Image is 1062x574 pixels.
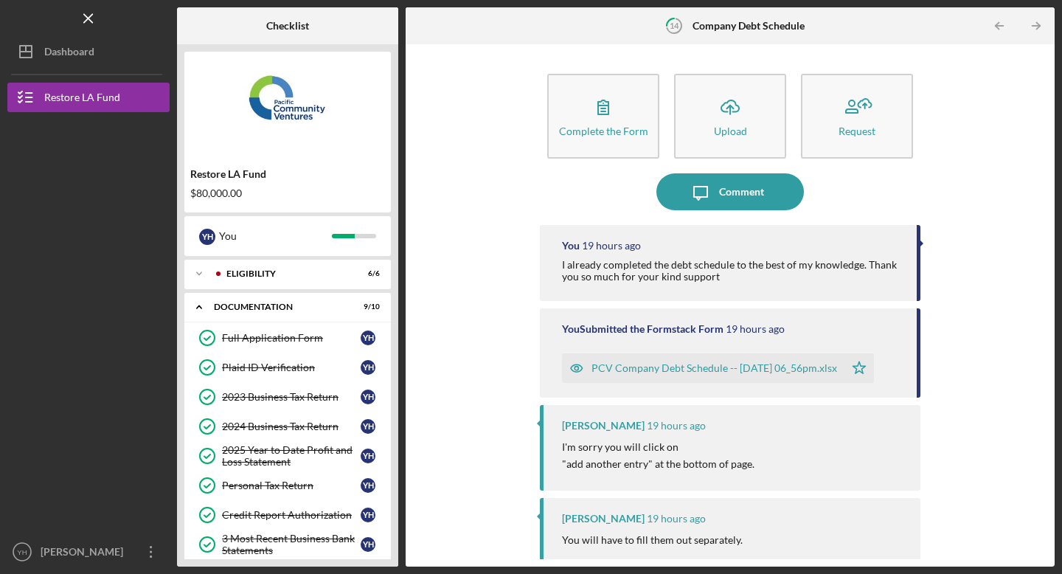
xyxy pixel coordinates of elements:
[562,420,645,432] div: [PERSON_NAME]
[192,500,383,530] a: Credit Report AuthorizationYH
[714,125,747,136] div: Upload
[222,421,361,432] div: 2024 Business Tax Return
[353,302,380,311] div: 9 / 10
[591,362,837,374] div: PCV Company Debt Schedule -- [DATE] 06_56pm.xlsx
[192,323,383,353] a: Full Application FormYH
[656,173,804,210] button: Comment
[582,240,641,252] time: 2025-10-08 22:57
[184,59,391,148] img: Product logo
[199,229,215,245] div: Y H
[266,20,309,32] b: Checklist
[192,412,383,441] a: 2024 Business Tax ReturnYH
[192,471,383,500] a: Personal Tax ReturnYH
[693,20,805,32] b: Company Debt Schedule
[192,382,383,412] a: 2023 Business Tax ReturnYH
[219,224,332,249] div: You
[7,37,170,66] button: Dashboard
[361,537,375,552] div: Y H
[562,323,723,335] div: You Submitted the Formstack Form
[726,323,785,335] time: 2025-10-08 22:56
[214,302,343,311] div: Documentation
[7,83,170,112] button: Restore LA Fund
[562,240,580,252] div: You
[562,532,743,548] p: You will have to fill them out separately.
[559,125,648,136] div: Complete the Form
[719,173,764,210] div: Comment
[222,332,361,344] div: Full Application Form
[44,37,94,70] div: Dashboard
[361,331,375,345] div: Y H
[37,537,133,570] div: [PERSON_NAME]
[801,74,913,159] button: Request
[190,187,385,199] div: $80,000.00
[669,21,678,30] tspan: 14
[222,362,361,373] div: Plaid ID Verification
[562,353,874,383] button: PCV Company Debt Schedule -- [DATE] 06_56pm.xlsx
[222,533,361,556] div: 3 Most Recent Business Bank Statements
[547,74,659,159] button: Complete the Form
[222,391,361,403] div: 2023 Business Tax Return
[190,168,385,180] div: Restore LA Fund
[7,537,170,567] button: YH[PERSON_NAME]
[647,513,706,525] time: 2025-10-08 22:36
[361,449,375,463] div: Y H
[17,548,27,556] text: YH
[44,83,120,116] div: Restore LA Fund
[192,353,383,382] a: Plaid ID VerificationYH
[222,444,361,468] div: 2025 Year to Date Profit and Loss Statement
[674,74,786,159] button: Upload
[361,390,375,404] div: Y H
[222,480,361,491] div: Personal Tax Return
[361,478,375,493] div: Y H
[562,513,645,525] div: [PERSON_NAME]
[562,456,754,472] p: "add another entry" at the bottom of page.
[361,360,375,375] div: Y H
[226,269,343,278] div: Eligibility
[192,530,383,559] a: 3 Most Recent Business Bank StatementsYH
[839,125,875,136] div: Request
[361,508,375,522] div: Y H
[192,441,383,471] a: 2025 Year to Date Profit and Loss StatementYH
[562,439,754,455] p: I'm sorry you will click on
[353,269,380,278] div: 6 / 6
[562,259,902,283] div: I already completed the debt schedule to the best of my knowledge. Thank you so much for your kin...
[222,509,361,521] div: Credit Report Authorization
[361,419,375,434] div: Y H
[647,420,706,432] time: 2025-10-08 22:37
